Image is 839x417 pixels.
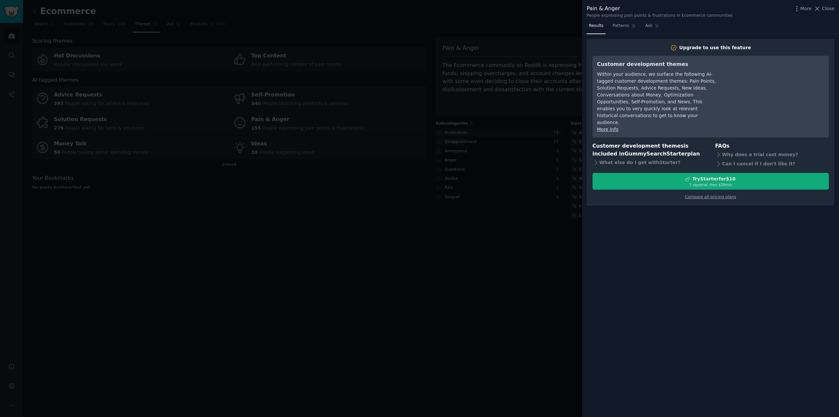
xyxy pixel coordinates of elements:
[593,158,706,167] div: What else do I get with Starter ?
[645,23,653,29] span: Ask
[793,5,812,12] button: More
[726,60,824,110] iframe: YouTube video player
[715,142,829,150] h3: FAQs
[587,13,732,19] div: People expressing pain points & frustrations in Ecommerce communities
[613,23,629,29] span: Patterns
[685,195,736,199] a: Compare all pricing plans
[597,127,618,132] a: More info
[597,60,717,69] h3: Customer development themes
[610,21,638,34] a: Patterns
[587,21,606,34] a: Results
[822,5,834,12] span: Close
[814,5,834,12] button: Close
[715,150,829,159] div: Why does a trial cost money?
[593,173,829,190] button: TryStarterfor$107 daystrial, then $29/mo
[597,71,717,126] div: Within your audience, we surface the following AI-tagged customer development themes: Pain Points...
[800,5,812,12] span: More
[593,182,829,187] div: 7 days trial, then $ 29 /mo
[587,5,732,13] div: Pain & Anger
[593,142,706,158] h3: Customer development themes is included in plan
[679,44,751,51] div: Upgrade to use this feature
[692,176,735,182] div: Try Starter for $10
[715,159,829,168] div: Can I cancel if I don't like it?
[643,21,662,34] a: Ask
[589,23,603,29] span: Results
[624,151,687,157] span: GummySearch Starter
